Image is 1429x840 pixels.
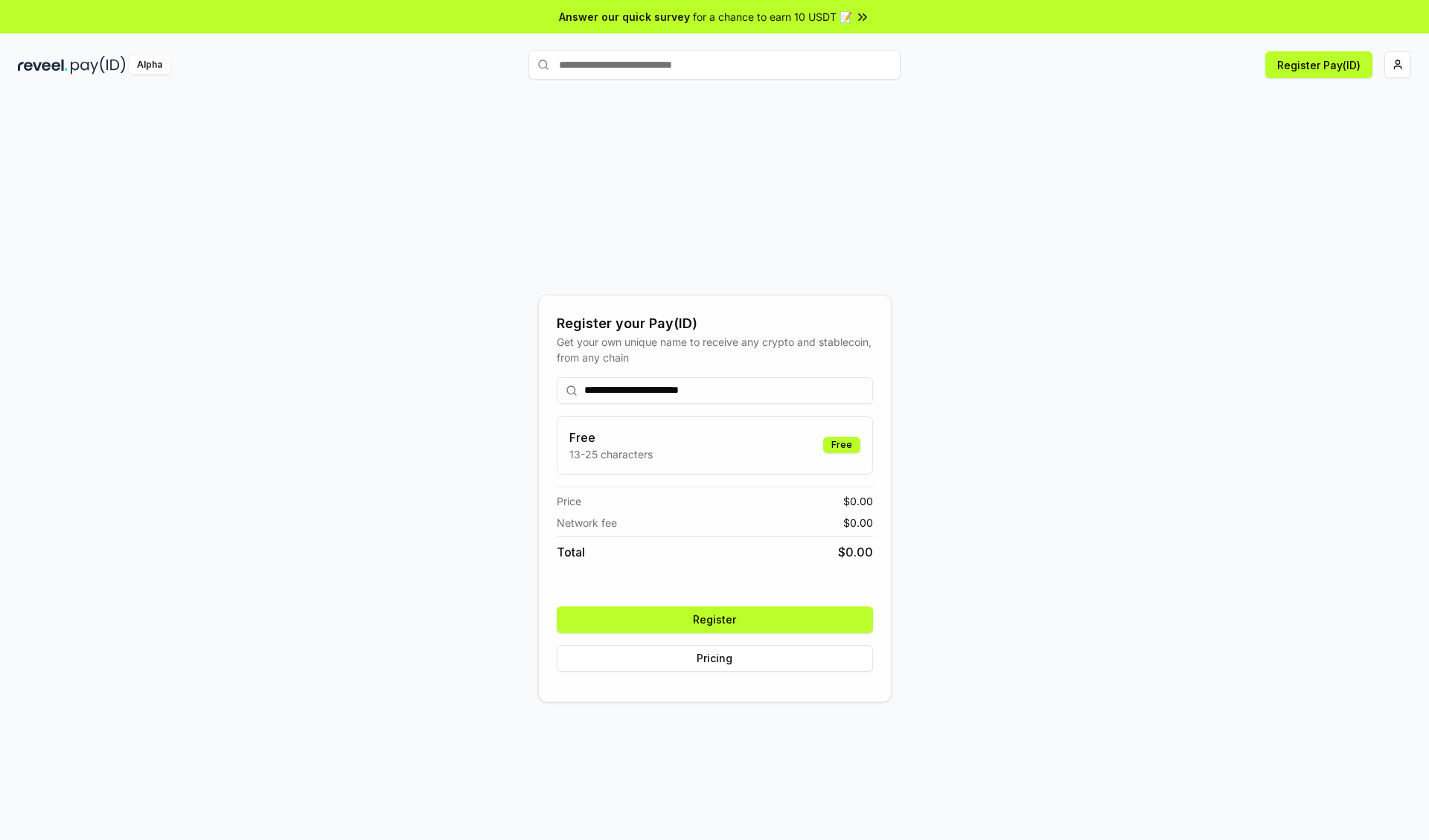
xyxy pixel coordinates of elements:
[18,56,68,74] img: reveel_dark
[71,56,126,74] img: pay_id
[693,9,852,25] span: for a chance to earn 10 USDT 📝
[843,515,873,530] span: $ 0.00
[557,334,873,365] div: Get your own unique name to receive any crypto and stablecoin, from any chain
[569,429,653,446] h3: Free
[838,543,873,561] span: $ 0.00
[559,9,690,25] span: Answer our quick survey
[557,543,585,561] span: Total
[557,493,581,509] span: Price
[557,645,873,672] button: Pricing
[569,446,653,462] p: 13-25 characters
[557,606,873,633] button: Register
[823,437,860,453] div: Free
[843,493,873,509] span: $ 0.00
[557,515,617,530] span: Network fee
[557,313,873,334] div: Register your Pay(ID)
[129,56,170,74] div: Alpha
[1265,51,1372,78] button: Register Pay(ID)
